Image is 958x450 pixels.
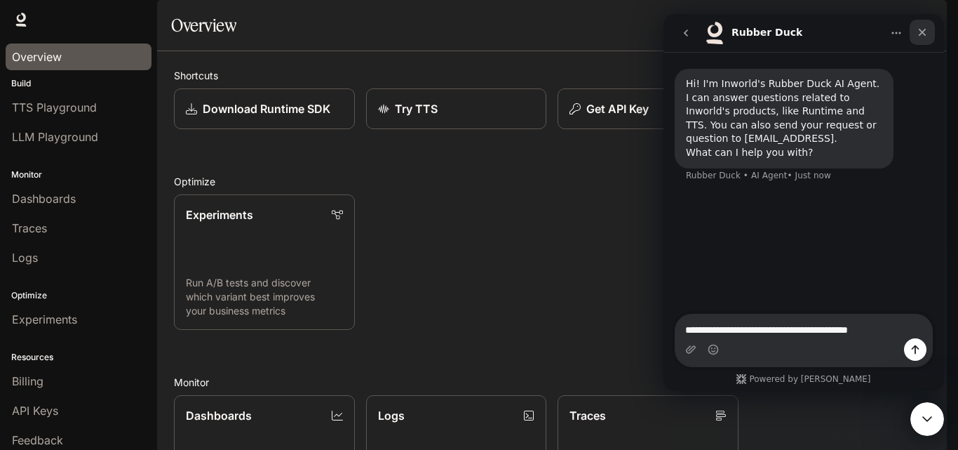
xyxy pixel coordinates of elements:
[186,276,343,318] p: Run A/B tests and discover which variant best improves your business metrics
[174,375,930,390] h2: Monitor
[171,11,236,39] h1: Overview
[395,100,438,117] p: Try TTS
[366,88,547,129] a: Try TTS
[203,100,330,117] p: Download Runtime SDK
[174,194,355,330] a: ExperimentsRun A/B tests and discover which variant best improves your business metrics
[569,407,606,424] p: Traces
[558,88,738,129] button: Get API Key
[174,68,930,83] h2: Shortcuts
[378,407,405,424] p: Logs
[586,100,649,117] p: Get API Key
[910,402,944,436] iframe: Intercom live chat
[174,174,930,189] h2: Optimize
[174,88,355,129] a: Download Runtime SDK
[186,206,253,223] p: Experiments
[663,14,944,391] iframe: Intercom live chat
[186,407,252,424] p: Dashboards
